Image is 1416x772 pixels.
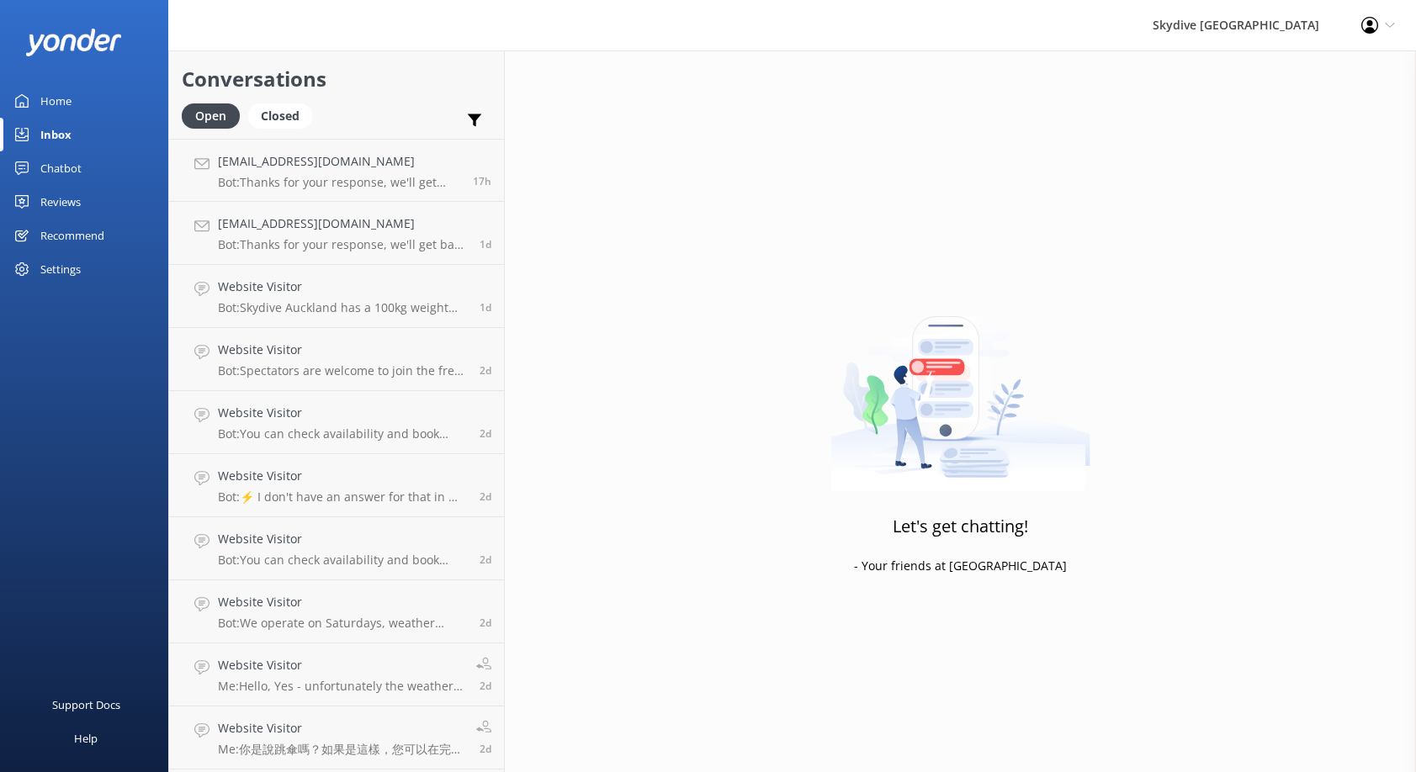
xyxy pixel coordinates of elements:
h4: Website Visitor [218,404,467,422]
h4: Website Visitor [218,656,464,674]
p: Me: 你是說跳傘嗎？如果是這樣，您可以在完成跳傘後乘飛機回家。 如果您指的是 Skydrive - 機場接駁車服務 - 那是另一家公司 - 我們是 Skydive 奧克蘭。希望有幫助。 [218,742,464,757]
span: Oct 10 2025 07:48am (UTC +13:00) Pacific/Auckland [480,363,491,378]
h4: Website Visitor [218,467,467,485]
span: Oct 10 2025 10:48am (UTC +13:00) Pacific/Auckland [480,300,491,315]
a: Open [182,106,248,124]
p: Bot: We operate on Saturdays, weather permitting, and are closed on New Zealand public holidays. ... [218,616,467,631]
a: Website VisitorBot:Skydive Auckland has a 100kg weight restriction for tandem skydiving. However,... [169,265,504,328]
span: Oct 09 2025 06:37pm (UTC +13:00) Pacific/Auckland [480,553,491,567]
p: Bot: Spectators are welcome to join the free transport van, but priority is given to those bookin... [218,363,467,378]
p: Bot: You can check availability and book your skydiving experience on our website by clicking 'Bo... [218,553,467,568]
div: Recommend [40,219,104,252]
a: Website VisitorBot:You can check availability and book your skydiving experience on our website b... [169,517,504,580]
span: Oct 10 2025 03:02pm (UTC +13:00) Pacific/Auckland [480,237,491,251]
p: Bot: ⚡ I don't have an answer for that in my knowledge base. Please try and rephrase your questio... [218,489,467,505]
div: Home [40,84,72,118]
h4: Website Visitor [218,341,467,359]
a: [EMAIL_ADDRESS][DOMAIN_NAME]Bot:Thanks for your response, we'll get back to you as soon as we can... [169,202,504,265]
div: Settings [40,252,81,286]
a: Website VisitorBot:You can check availability and book your skydiving experience on our website b... [169,391,504,454]
h2: Conversations [182,63,491,95]
span: Oct 09 2025 11:59am (UTC +13:00) Pacific/Auckland [480,742,491,756]
a: Website VisitorBot:We operate on Saturdays, weather permitting, and are closed on New Zealand pub... [169,580,504,643]
span: Oct 11 2025 02:25pm (UTC +13:00) Pacific/Auckland [473,174,491,188]
div: Support Docs [52,688,120,722]
div: Chatbot [40,151,82,185]
h4: Website Visitor [218,593,467,611]
p: Me: Hello, Yes - unfortunately the weather conditions are no longer suitable for skydiving [DATE]... [218,679,464,694]
a: Closed [248,106,321,124]
p: Bot: Skydive Auckland has a 100kg weight restriction for tandem skydiving. However, it may be pos... [218,300,467,315]
h4: [EMAIL_ADDRESS][DOMAIN_NAME] [218,214,467,233]
a: Website VisitorMe:Hello, Yes - unfortunately the weather conditions are no longer suitable for sk... [169,643,504,706]
h4: Website Visitor [218,278,467,296]
h4: Website Visitor [218,530,467,548]
span: Oct 09 2025 12:00pm (UTC +13:00) Pacific/Auckland [480,679,491,693]
span: Oct 09 2025 10:22pm (UTC +13:00) Pacific/Auckland [480,426,491,441]
span: Oct 09 2025 10:12pm (UTC +13:00) Pacific/Auckland [480,489,491,504]
a: Website VisitorMe:你是說跳傘嗎？如果是這樣，您可以在完成跳傘後乘飛機回家。 如果您指的是 Skydrive - 機場接駁車服務 - 那是另一家公司 - 我們是 Skydive ... [169,706,504,769]
p: Bot: You can check availability and book your skydiving experience on our website by clicking 'Bo... [218,426,467,442]
div: Reviews [40,185,81,219]
div: Closed [248,103,312,129]
a: [EMAIL_ADDRESS][DOMAIN_NAME]Bot:Thanks for your response, we'll get back to you as soon as we can... [169,139,504,202]
p: - Your friends at [GEOGRAPHIC_DATA] [854,557,1067,575]
img: artwork of a man stealing a conversation from at giant smartphone [830,281,1090,491]
img: yonder-white-logo.png [25,29,122,56]
p: Bot: Thanks for your response, we'll get back to you as soon as we can during opening hours. [218,175,460,190]
div: Open [182,103,240,129]
div: Help [74,722,98,755]
h4: Website Visitor [218,719,464,738]
p: Bot: Thanks for your response, we'll get back to you as soon as we can during opening hours. [218,237,467,252]
span: Oct 09 2025 03:46pm (UTC +13:00) Pacific/Auckland [480,616,491,630]
div: Inbox [40,118,72,151]
a: Website VisitorBot:⚡ I don't have an answer for that in my knowledge base. Please try and rephras... [169,454,504,517]
a: Website VisitorBot:Spectators are welcome to join the free transport van, but priority is given t... [169,328,504,391]
h3: Let's get chatting! [893,513,1028,540]
h4: [EMAIL_ADDRESS][DOMAIN_NAME] [218,152,460,171]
